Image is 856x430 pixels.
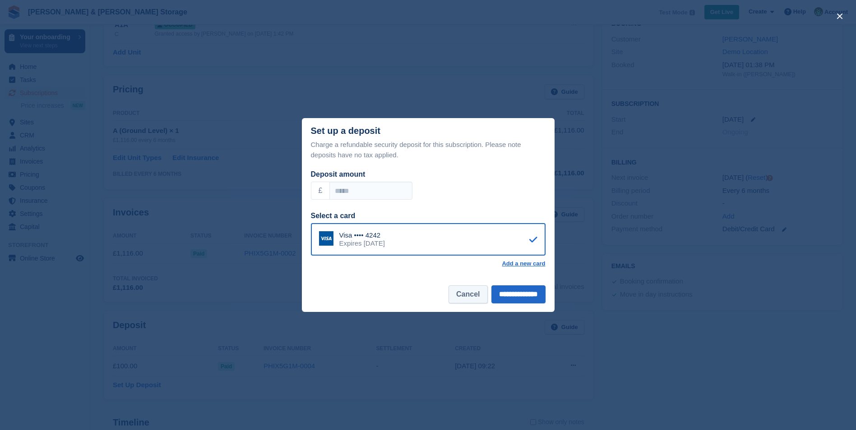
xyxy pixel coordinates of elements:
p: Charge a refundable security deposit for this subscription. Please note deposits have no tax appl... [311,140,546,160]
div: Select a card [311,210,546,221]
a: Add a new card [502,260,545,267]
button: close [833,9,847,23]
div: Set up a deposit [311,126,380,136]
div: Visa •••• 4242 [339,231,385,239]
div: Expires [DATE] [339,239,385,247]
img: Visa Logo [319,231,333,246]
label: Deposit amount [311,170,366,178]
button: Cancel [449,285,487,303]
